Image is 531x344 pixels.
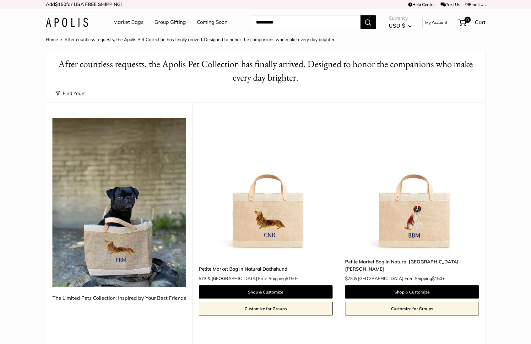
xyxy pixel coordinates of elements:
span: Currency [389,14,412,23]
span: $150 [286,276,296,281]
img: The Limited Pets Collection: Inspired by Your Best Friends [52,118,186,287]
span: $150 [432,276,442,281]
a: Text Us [441,2,460,7]
a: Email Us [465,2,485,7]
a: Shop & Customize [345,285,479,299]
span: $73 [199,276,206,281]
a: Petite Market Bag in Natural DachshundPetite Market Bag in Natural Dachshund [199,118,333,252]
a: Coming Soon [197,18,227,27]
a: Customize for Groups [199,302,333,315]
nav: Breadcrumb [46,35,335,44]
a: 0 Cart [458,17,485,27]
img: Apolis [46,18,88,27]
span: $150 [55,1,66,7]
a: Petite Market Bag in Natural St. BernardPetite Market Bag in Natural St. Bernard [345,118,479,252]
img: Petite Market Bag in Natural Dachshund [199,118,333,252]
input: Search... [251,15,360,29]
span: USD $ [389,22,405,29]
a: Home [46,37,58,42]
button: Find Yours [56,89,85,98]
span: $73 [345,276,353,281]
a: My Account [425,19,447,26]
span: & [GEOGRAPHIC_DATA] Free Shipping + [208,276,298,281]
a: Help Center [408,2,435,7]
a: Group Gifting [154,18,186,27]
a: Shop & Customize [199,285,333,299]
span: & [GEOGRAPHIC_DATA] Free Shipping + [354,276,445,281]
div: The Limited Pets Collection: Inspired by Your Best Friends [52,294,186,303]
a: Market Bags [113,18,144,27]
span: After countless requests, the Apolis Pet Collection has finally arrived. Designed to honor the co... [64,37,335,42]
a: Customize for Groups [345,302,479,315]
button: Search [360,15,376,29]
a: Petite Market Bag in Natural Dachshund [199,265,333,273]
span: Cart [475,19,485,25]
a: Petite Market Bag in Natural [GEOGRAPHIC_DATA][PERSON_NAME] [345,258,479,273]
img: Petite Market Bag in Natural St. Bernard [345,118,479,252]
button: USD $ [389,21,412,31]
span: 0 [464,17,470,23]
h1: After countless requests, the Apolis Pet Collection has finally arrived. Designed to honor the co... [56,57,476,84]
